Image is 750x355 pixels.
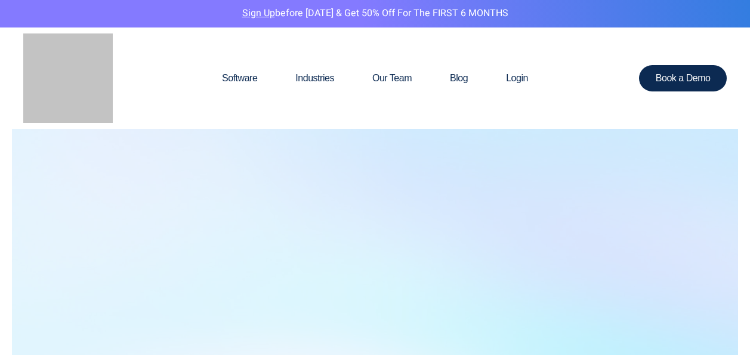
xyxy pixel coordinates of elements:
a: Industries [276,50,353,107]
span: Book a Demo [656,74,711,83]
a: Software [203,50,276,107]
a: Blog [431,50,487,107]
p: before [DATE] & Get 50% Off for the FIRST 6 MONTHS [9,6,741,22]
a: Our Team [353,50,431,107]
a: Book a Demo [639,65,727,91]
a: Sign Up [242,6,275,20]
a: Login [487,50,547,107]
